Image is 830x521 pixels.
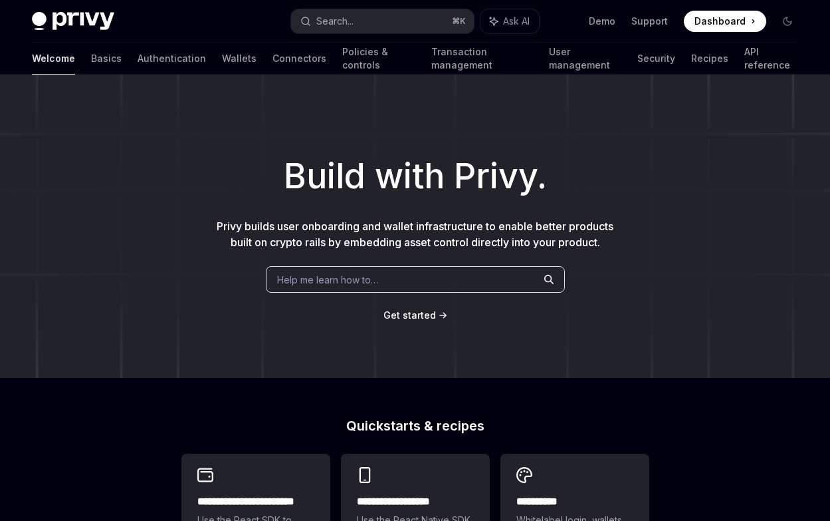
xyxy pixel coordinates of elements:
button: Toggle dark mode [777,11,798,32]
span: Dashboard [694,15,746,28]
a: Authentication [138,43,206,75]
a: User management [549,43,621,75]
img: dark logo [32,12,114,31]
div: Search... [316,13,354,29]
a: API reference [744,43,798,75]
span: ⌘ K [452,16,466,27]
button: Search...⌘K [291,9,474,33]
span: Help me learn how to… [277,273,378,287]
a: Demo [589,15,615,28]
button: Ask AI [480,9,539,33]
a: Support [631,15,668,28]
a: Wallets [222,43,257,75]
a: Get started [383,309,436,322]
a: Policies & controls [342,43,415,75]
a: Recipes [691,43,728,75]
span: Get started [383,309,436,321]
a: Transaction management [431,43,533,75]
h2: Quickstarts & recipes [181,419,649,433]
span: Privy builds user onboarding and wallet infrastructure to enable better products built on crypto ... [217,220,613,249]
h1: Build with Privy. [21,150,809,202]
a: Welcome [32,43,75,75]
a: Security [637,43,675,75]
span: Ask AI [503,15,530,28]
a: Basics [91,43,122,75]
a: Connectors [272,43,326,75]
a: Dashboard [684,11,766,32]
